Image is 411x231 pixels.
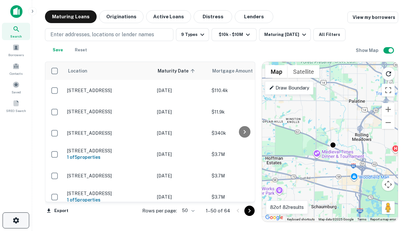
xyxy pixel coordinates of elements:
[212,193,276,201] p: $3.7M
[67,191,151,196] p: [STREET_ADDRESS]
[6,108,26,113] span: SREO Search
[379,180,411,210] iframe: Chat Widget
[269,84,309,92] p: Draw Boundary
[146,10,191,23] button: Active Loans
[45,28,173,41] button: Enter addresses, locations or lender names
[313,28,345,41] button: All Filters
[259,28,311,41] button: Maturing [DATE]
[212,67,261,75] span: Mortgage Amount
[67,109,151,115] p: [STREET_ADDRESS]
[244,206,255,216] button: Go to next page
[212,130,276,137] p: $340k
[154,62,208,80] th: Maturity Date
[357,218,366,221] a: Terms (opens in new tab)
[158,67,197,75] span: Maturity Date
[8,52,24,57] span: Borrowers
[264,213,285,222] img: Google
[64,62,154,80] th: Location
[45,206,70,216] button: Export
[264,213,285,222] a: Open this area in Google Maps (opens a new window)
[287,217,315,222] button: Keyboard shortcuts
[67,148,151,154] p: [STREET_ADDRESS]
[265,65,288,78] button: Show street map
[50,31,154,38] p: Enter addresses, locations or lender names
[67,130,151,136] p: [STREET_ADDRESS]
[157,172,205,179] p: [DATE]
[212,108,276,116] p: $11.9k
[212,151,276,158] p: $3.7M
[382,84,395,97] button: Toggle fullscreen view
[99,10,144,23] button: Originations
[67,154,151,161] h6: 1 of 5 properties
[382,178,395,191] button: Map camera controls
[208,62,279,80] th: Mortgage Amount
[270,203,304,211] p: 82 of 82 results
[194,10,232,23] button: Distress
[2,60,30,77] a: Contacts
[370,218,396,221] a: Report a map error
[10,5,22,18] img: capitalize-icon.png
[10,34,22,39] span: Search
[2,97,30,115] a: SREO Search
[288,65,319,78] button: Show satellite imagery
[45,10,97,23] button: Maturing Loans
[356,47,380,54] h6: Show Map
[67,196,151,203] h6: 1 of 5 properties
[235,10,273,23] button: Lenders
[264,31,308,38] div: Maturing [DATE]
[347,12,398,23] a: View my borrowers
[179,206,196,215] div: 50
[2,41,30,59] a: Borrowers
[71,44,91,56] button: Reset
[176,28,209,41] button: 9 Types
[212,28,257,41] button: $10k - $10M
[262,62,398,222] div: 0 0
[382,103,395,116] button: Zoom in
[67,88,151,93] p: [STREET_ADDRESS]
[48,44,68,56] button: Save your search to get updates of matches that match your search criteria.
[382,67,395,81] button: Reload search area
[212,172,276,179] p: $3.7M
[68,67,87,75] span: Location
[206,207,230,215] p: 1–50 of 64
[12,90,21,95] span: Saved
[10,71,22,76] span: Contacts
[142,207,177,215] p: Rows per page:
[67,173,151,179] p: [STREET_ADDRESS]
[319,218,354,221] span: Map data ©2025 Google
[157,130,205,137] p: [DATE]
[382,116,395,129] button: Zoom out
[157,193,205,201] p: [DATE]
[212,87,276,94] p: $110.4k
[157,151,205,158] p: [DATE]
[2,79,30,96] a: Saved
[157,87,205,94] p: [DATE]
[157,108,205,116] p: [DATE]
[2,23,30,40] a: Search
